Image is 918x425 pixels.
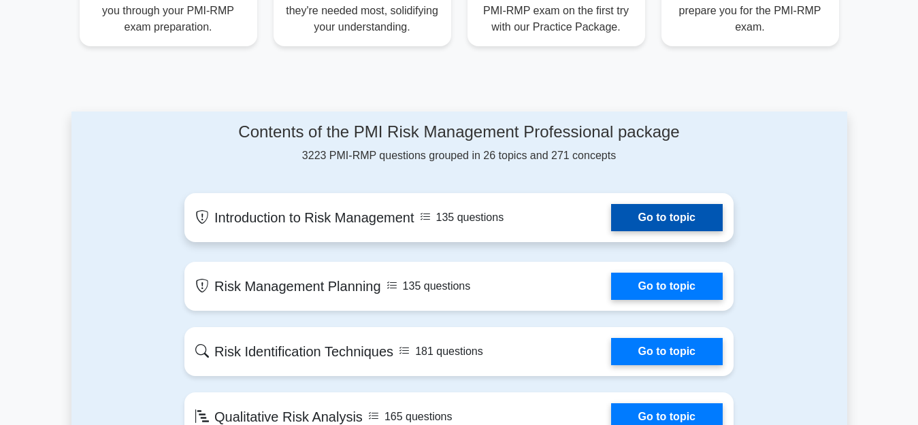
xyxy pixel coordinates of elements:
[184,122,734,164] div: 3223 PMI-RMP questions grouped in 26 topics and 271 concepts
[184,122,734,142] h4: Contents of the PMI Risk Management Professional package
[611,204,723,231] a: Go to topic
[611,338,723,365] a: Go to topic
[611,273,723,300] a: Go to topic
